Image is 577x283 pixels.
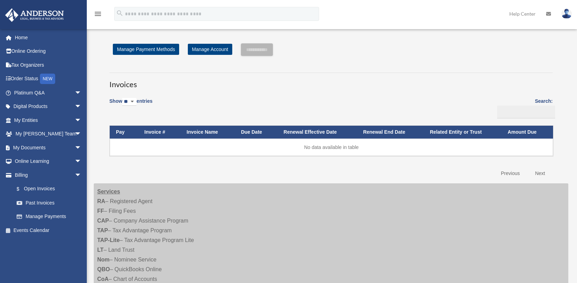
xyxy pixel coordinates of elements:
th: Related Entity or Trust: activate to sort column ascending [424,126,501,139]
i: menu [94,10,102,18]
strong: RA [97,198,105,204]
th: Renewal End Date: activate to sort column ascending [357,126,424,139]
a: Previous [496,166,525,181]
a: menu [94,12,102,18]
a: Order StatusNEW [5,72,92,86]
strong: CoA [97,276,109,282]
label: Show entries [109,97,152,113]
a: Manage Payment Methods [113,44,179,55]
label: Search: [495,97,553,118]
span: arrow_drop_down [75,113,89,127]
a: Platinum Q&Aarrow_drop_down [5,86,92,100]
span: arrow_drop_down [75,155,89,169]
strong: Nom [97,257,110,263]
span: arrow_drop_down [75,168,89,182]
strong: TAP [97,227,108,233]
td: No data available in table [110,139,553,156]
h3: Invoices [109,73,553,90]
img: User Pic [561,9,572,19]
span: arrow_drop_down [75,100,89,114]
a: Manage Payments [10,210,89,224]
input: Search: [497,106,555,119]
a: My Documentsarrow_drop_down [5,141,92,155]
a: $Open Invoices [10,182,85,196]
a: Billingarrow_drop_down [5,168,89,182]
th: Invoice #: activate to sort column ascending [138,126,181,139]
a: Home [5,31,92,44]
i: search [116,9,124,17]
div: NEW [40,74,55,84]
a: Digital Productsarrow_drop_down [5,100,92,114]
th: Renewal Effective Date: activate to sort column ascending [277,126,357,139]
a: Online Learningarrow_drop_down [5,155,92,168]
img: Anderson Advisors Platinum Portal [3,8,66,22]
strong: QBO [97,266,110,272]
span: $ [20,185,24,193]
span: arrow_drop_down [75,127,89,141]
a: My Entitiesarrow_drop_down [5,113,92,127]
th: Due Date: activate to sort column ascending [235,126,277,139]
strong: LT [97,247,103,253]
a: Tax Organizers [5,58,92,72]
a: Next [530,166,550,181]
strong: CAP [97,218,109,224]
th: Invoice Name: activate to sort column ascending [181,126,235,139]
a: Online Ordering [5,44,92,58]
strong: TAP-Lite [97,237,120,243]
span: arrow_drop_down [75,86,89,100]
a: Past Invoices [10,196,89,210]
strong: Services [97,189,120,194]
th: Pay: activate to sort column descending [110,126,138,139]
select: Showentries [122,98,136,106]
a: My [PERSON_NAME] Teamarrow_drop_down [5,127,92,141]
a: Events Calendar [5,223,92,237]
a: Manage Account [188,44,232,55]
strong: FF [97,208,104,214]
span: arrow_drop_down [75,141,89,155]
th: Amount Due: activate to sort column ascending [501,126,553,139]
